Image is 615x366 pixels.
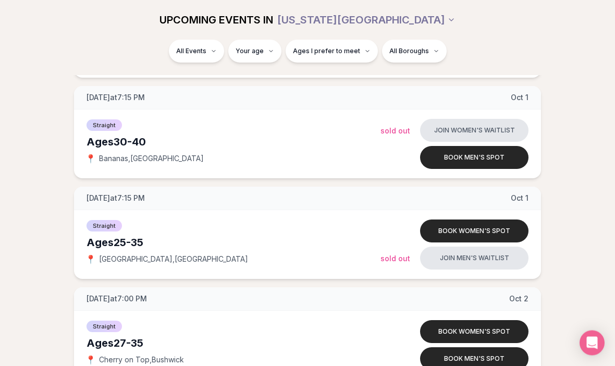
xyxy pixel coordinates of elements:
button: [US_STATE][GEOGRAPHIC_DATA] [277,8,456,31]
button: Book men's spot [420,147,528,169]
span: Oct 2 [509,294,528,304]
span: All Events [176,47,206,55]
button: Join women's waitlist [420,119,528,142]
span: 📍 [87,356,95,364]
button: Book women's spot [420,321,528,344]
button: Book women's spot [420,220,528,243]
span: [GEOGRAPHIC_DATA] , [GEOGRAPHIC_DATA] [99,254,248,265]
button: Join men's waitlist [420,247,528,270]
span: Straight [87,120,122,131]
span: [DATE] at 7:15 PM [87,193,145,204]
button: All Boroughs [382,40,447,63]
span: 📍 [87,155,95,163]
span: All Boroughs [389,47,429,55]
span: Cherry on Top , Bushwick [99,355,184,365]
span: Straight [87,221,122,232]
span: [DATE] at 7:00 PM [87,294,147,304]
span: UPCOMING EVENTS IN [159,13,273,27]
span: Oct 1 [511,193,528,204]
div: Ages 25-35 [87,236,380,250]
button: Ages I prefer to meet [286,40,378,63]
span: Your age [236,47,264,55]
div: Open Intercom Messenger [580,331,605,356]
span: [DATE] at 7:15 PM [87,93,145,103]
span: Oct 1 [511,93,528,103]
span: Bananas , [GEOGRAPHIC_DATA] [99,154,204,164]
span: 📍 [87,255,95,264]
span: Straight [87,321,122,333]
button: Your age [228,40,281,63]
div: Ages 27-35 [87,336,380,351]
div: Ages 30-40 [87,135,380,150]
span: Sold Out [380,127,410,136]
span: Sold Out [380,254,410,263]
span: Ages I prefer to meet [293,47,360,55]
button: All Events [169,40,224,63]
